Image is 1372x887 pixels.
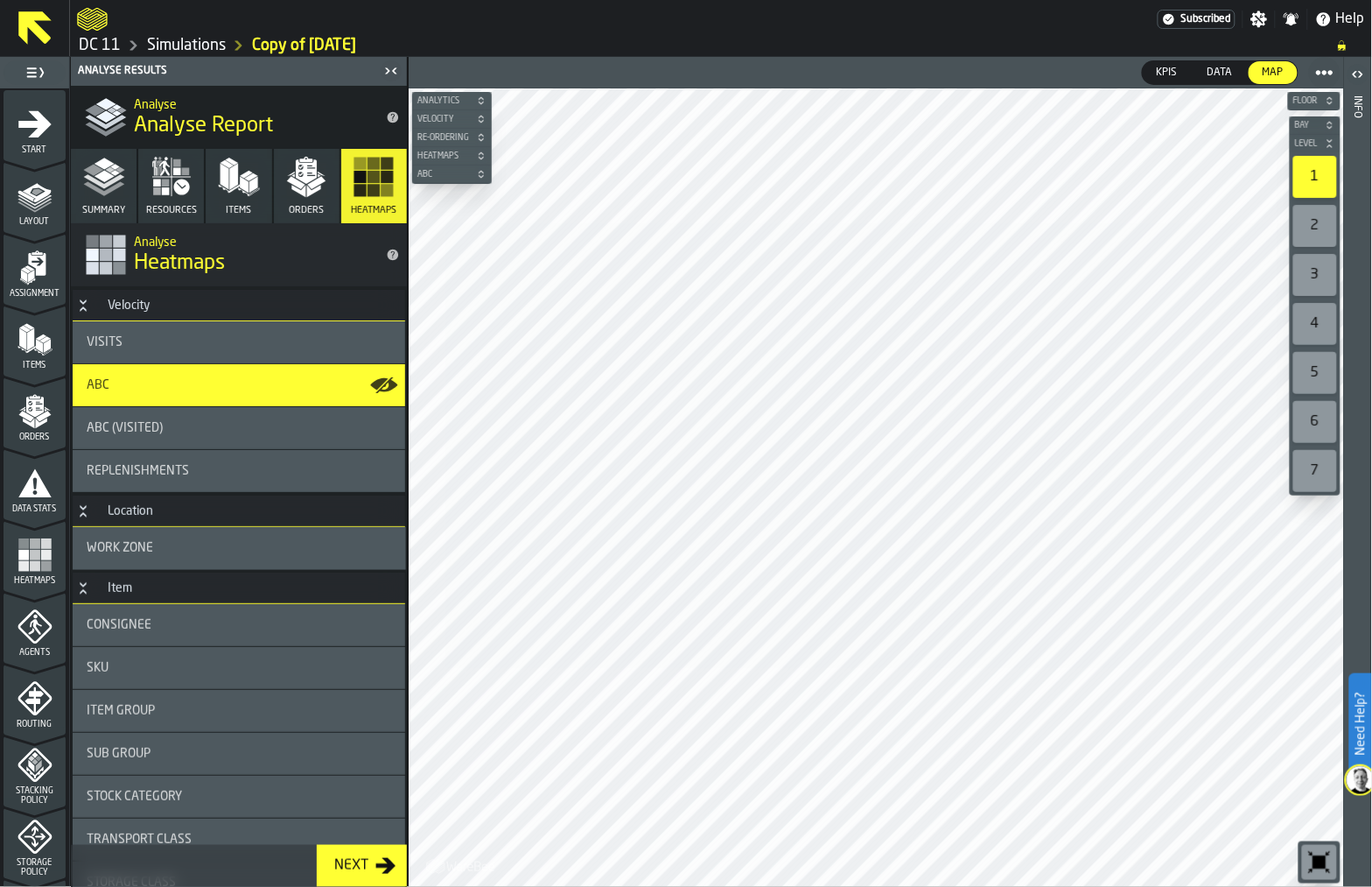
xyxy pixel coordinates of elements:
div: 1 [1293,156,1337,198]
li: menu Data Stats [3,449,66,519]
div: stat-Transport Class [73,819,405,861]
li: menu Heatmaps [3,521,66,591]
span: Consignee [87,618,151,632]
div: thumb [1249,61,1298,84]
label: button-switch-multi-KPIs [1142,60,1193,85]
span: Heatmaps [414,151,472,161]
div: Title [87,833,391,847]
svg: Reset zoom and position [1305,848,1333,876]
span: Summary [82,205,125,216]
div: stat-Item Group [73,690,405,732]
label: button-toggle-Settings [1243,11,1275,28]
li: menu Stacking Policy [3,736,66,806]
span: Layout [3,217,66,227]
a: link-to-/wh/i/2e91095d-d0fa-471d-87cf-b9f7f81665fc [79,36,121,55]
span: Heatmaps [351,205,396,216]
div: Title [87,661,391,675]
div: thumb [1143,61,1192,84]
div: 2 [1293,205,1337,247]
a: logo-header [77,4,108,35]
button: button- [412,165,492,183]
span: Start [3,145,66,155]
div: Title [87,704,391,718]
div: Title [87,335,391,349]
div: stat-SKU [73,647,405,689]
li: menu Start [3,90,66,160]
a: link-to-/wh/i/2e91095d-d0fa-471d-87cf-b9f7f81665fc/settings/billing [1158,10,1235,29]
h2: Sub Title [134,95,372,112]
div: Next [327,855,375,876]
div: Item [97,581,143,595]
span: KPIs [1150,65,1185,81]
span: Orders [289,205,324,216]
div: button-toolbar-undefined [1290,201,1340,250]
div: stat-Replenishments [73,450,405,492]
span: ABC [87,378,109,392]
button: button- [412,147,492,165]
label: button-switch-multi-Data [1193,60,1248,85]
span: Transport Class [87,833,192,847]
span: Map [1256,65,1291,81]
button: button- [1290,135,1340,152]
div: Velocity [97,299,160,313]
span: Re-Ordering [414,133,472,143]
div: Title [87,421,391,435]
div: thumb [1193,61,1247,84]
label: button-toggle-Open [1346,60,1370,92]
div: stat-Consignee [73,604,405,646]
div: stat-Visits [73,321,405,363]
div: Title [87,747,391,761]
div: stat-Work Zone [73,527,405,569]
div: Title [87,790,391,804]
span: Routing [3,720,66,729]
div: title-Heatmaps [71,223,407,286]
span: Visits [87,335,122,349]
button: Button-Location-open [73,504,94,518]
span: SKU [87,661,108,675]
div: Title [87,464,391,478]
span: Replenishments [87,464,189,478]
span: Items [3,361,66,370]
a: link-to-/wh/i/2e91095d-d0fa-471d-87cf-b9f7f81665fc/simulations/98f35582-9c11-4c2a-93e2-dd05aed79fcb [252,36,356,55]
header: Analyse Results [71,57,407,86]
div: Title [87,378,391,392]
label: button-toggle-Show on Map [370,364,398,406]
span: Heatmaps [3,576,66,586]
button: button- [412,110,492,128]
h3: title-section-Location [73,496,405,527]
div: 7 [1293,450,1337,492]
div: 3 [1293,254,1337,296]
label: button-toggle-Toggle Full Menu [3,60,66,85]
button: button- [412,129,492,146]
span: Resources [146,205,197,216]
h3: title-section-Item [73,573,405,604]
span: Data [1200,65,1240,81]
div: Title [87,618,391,632]
div: stat-ABC (Visited) [73,407,405,449]
div: stat-ABC [73,364,405,406]
button: button- [1290,116,1340,134]
div: 5 [1293,352,1337,394]
button: button- [1288,92,1340,109]
span: Stacking Policy [3,786,66,806]
div: 4 [1293,303,1337,345]
span: Assignment [3,289,66,299]
header: Info [1344,57,1371,887]
div: 6 [1293,401,1337,443]
span: ABC [414,170,472,180]
div: Analyse Results [74,65,379,77]
div: button-toolbar-undefined [1290,447,1340,496]
li: menu Layout [3,162,66,232]
label: button-toggle-Help [1308,9,1372,30]
span: Data Stats [3,504,66,514]
h2: Sub Title [134,232,372,250]
button: button- [412,92,492,109]
span: Analyse Report [134,112,273,140]
span: Help [1336,9,1365,30]
li: menu Routing [3,665,66,735]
